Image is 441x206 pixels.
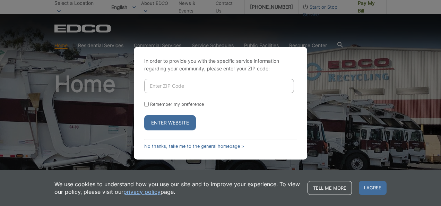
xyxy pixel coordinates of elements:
[144,144,244,149] a: No thanks, take me to the general homepage >
[144,115,196,130] button: Enter Website
[359,181,387,195] span: I agree
[123,188,161,196] a: privacy policy
[308,181,352,195] a: Tell me more
[150,102,204,107] label: Remember my preference
[54,180,301,196] p: We use cookies to understand how you use our site and to improve your experience. To view our pol...
[144,57,297,72] p: In order to provide you with the specific service information regarding your community, please en...
[144,79,294,93] input: Enter ZIP Code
